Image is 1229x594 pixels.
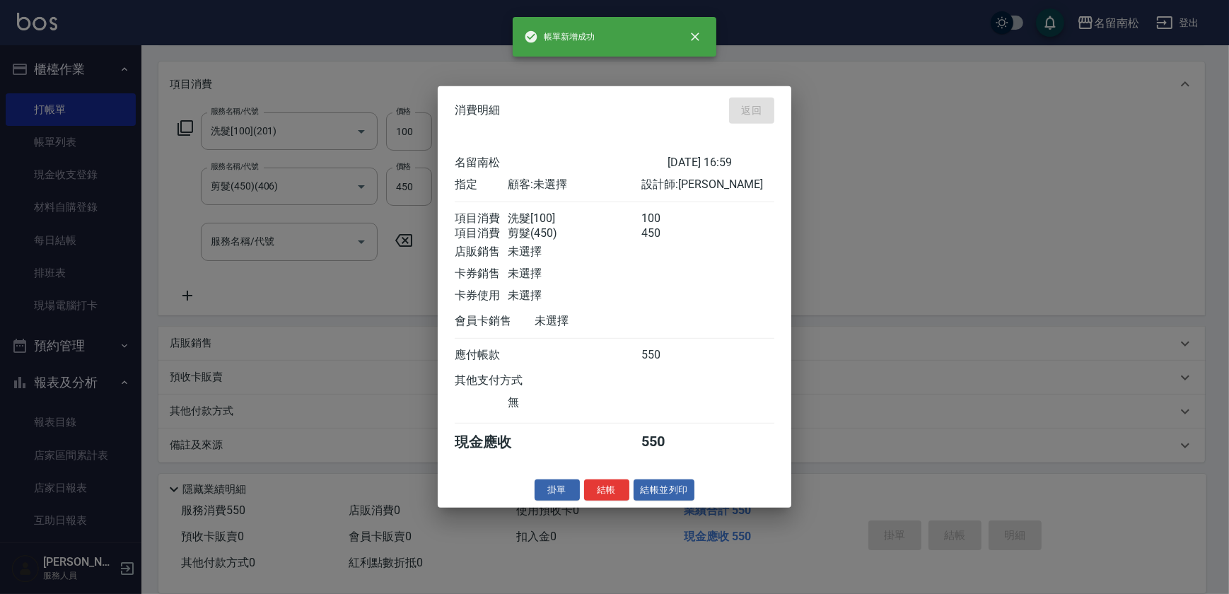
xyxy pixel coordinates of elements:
[641,226,694,240] div: 450
[455,313,535,328] div: 會員卡銷售
[524,30,595,44] span: 帳單新增成功
[508,226,641,240] div: 剪髮(450)
[508,244,641,259] div: 未選擇
[668,155,774,170] div: [DATE] 16:59
[641,211,694,226] div: 100
[455,373,561,388] div: 其他支付方式
[455,103,500,117] span: 消費明細
[455,432,535,451] div: 現金應收
[641,177,774,192] div: 設計師: [PERSON_NAME]
[455,155,668,170] div: 名留南松
[584,479,629,501] button: 結帳
[641,432,694,451] div: 550
[455,244,508,259] div: 店販銷售
[680,21,711,52] button: close
[641,347,694,362] div: 550
[455,266,508,281] div: 卡券銷售
[634,479,695,501] button: 結帳並列印
[455,211,508,226] div: 項目消費
[508,177,641,192] div: 顧客: 未選擇
[535,313,668,328] div: 未選擇
[508,211,641,226] div: 洗髮[100]
[535,479,580,501] button: 掛單
[508,288,641,303] div: 未選擇
[508,395,641,409] div: 無
[455,288,508,303] div: 卡券使用
[455,177,508,192] div: 指定
[455,347,508,362] div: 應付帳款
[455,226,508,240] div: 項目消費
[508,266,641,281] div: 未選擇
